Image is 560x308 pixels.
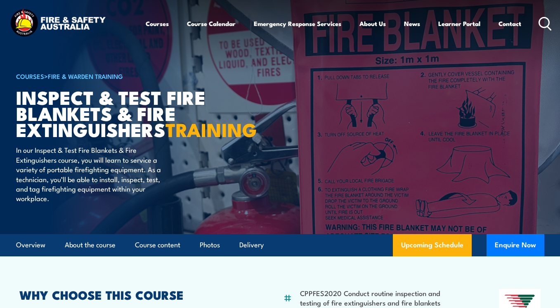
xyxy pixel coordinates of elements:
a: Photos [200,234,220,256]
a: Courses [146,14,169,33]
h2: WHY CHOOSE THIS COURSE [19,289,246,300]
h6: > [16,71,220,81]
a: Course Calendar [187,14,236,33]
a: About Us [359,14,386,33]
a: Emergency Response Services [254,14,341,33]
strong: TRAINING [165,115,257,143]
a: Contact [499,14,521,33]
a: Upcoming Schedule [393,234,472,256]
a: Overview [16,234,45,256]
p: In our Inspect & Test Fire Blankets & Fire Extinguishers course, you will learn to service a vari... [16,145,167,203]
a: Delivery [239,234,264,256]
a: About the course [65,234,116,256]
button: Enquire Now [487,234,544,256]
a: Course content [135,234,180,256]
a: COURSES [16,71,44,81]
li: CPPFES2020 Conduct routine inspection and testing of fire extinguishers and fire blankets [300,288,461,308]
a: Fire & Warden Training [48,71,123,81]
h1: Inspect & Test Fire Blankets & Fire Extinguishers [16,89,220,137]
a: Learner Portal [438,14,480,33]
a: News [404,14,420,33]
